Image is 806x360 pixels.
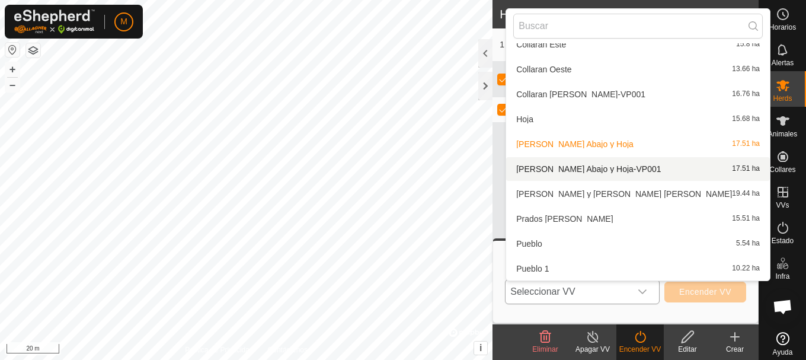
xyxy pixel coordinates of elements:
a: Política de Privacidad [185,345,253,355]
span: i [479,343,482,353]
span: 1 seleccionado [500,39,585,51]
li: Prados Valle [506,207,770,231]
button: – [5,78,20,92]
span: Prados [PERSON_NAME] [516,215,613,223]
span: [PERSON_NAME] y [PERSON_NAME] [PERSON_NAME] [516,190,732,198]
span: Collaran Oeste [516,65,571,74]
span: 15.51 ha [732,215,760,223]
span: 16.76 ha [732,90,760,98]
button: i [474,342,487,355]
span: Collaran [PERSON_NAME]-VP001 [516,90,645,98]
span: Ayuda [773,349,793,356]
div: Encender VV [616,344,664,355]
span: 1 [740,5,747,23]
span: Collaran Este [516,40,566,49]
span: Hoja [516,115,533,123]
span: Herds [773,95,792,102]
span: Seleccionar VV [506,280,631,304]
li: Hoja [506,107,770,131]
li: Huertas Abajo y Hoja-VP001 [506,157,770,181]
span: Animales [768,130,797,138]
div: Apagar VV [569,344,616,355]
span: Pueblo 1 [516,265,549,273]
span: Alertas [772,59,794,66]
li: Collaran Oeste [506,58,770,81]
span: Pueblo [516,240,542,248]
span: Infra [775,273,789,280]
span: 17.51 ha [732,165,760,173]
span: [PERSON_NAME] Abajo y Hoja-VP001 [516,165,661,173]
span: 17.51 ha [732,140,760,148]
span: Collares [769,166,795,173]
h2: Herds [500,7,740,21]
span: Encender VV [679,287,731,297]
li: Pueblo 1 [506,257,770,281]
span: VVs [776,202,789,209]
div: dropdown trigger [631,280,654,304]
button: Restablecer Mapa [5,43,20,57]
input: Buscar [513,14,763,39]
div: Editar [664,344,711,355]
li: Collaran Salamon-VP001 [506,82,770,106]
span: [PERSON_NAME] Abajo y Hoja [516,140,634,148]
span: 13.66 ha [732,65,760,74]
span: Horarios [769,24,796,31]
li: Pueblo [506,232,770,256]
button: + [5,62,20,77]
span: Eliminar [532,345,558,353]
li: Collaran Este [506,33,770,56]
button: Encender VV [664,282,746,302]
div: Crear [711,344,759,355]
img: Logo Gallagher [14,9,95,34]
button: Capas del Mapa [26,43,40,58]
span: 19.44 ha [732,190,760,198]
a: Contáctenos [268,345,308,355]
span: Mapa de Calor [762,308,803,323]
span: 15.8 ha [736,40,760,49]
span: M [120,15,127,28]
span: 15.68 ha [732,115,760,123]
span: Estado [772,237,794,244]
span: 5.54 ha [736,240,760,248]
div: Chat abierto [765,289,801,324]
li: Lomba y Prados Valle [506,182,770,206]
span: 10.22 ha [732,265,760,273]
li: Huertas Abajo y Hoja [506,132,770,156]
